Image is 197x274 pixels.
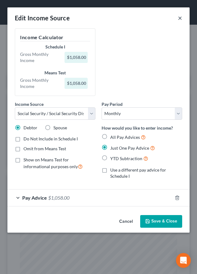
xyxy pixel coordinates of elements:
div: $1,058.00 [65,52,88,63]
div: Means Test [20,70,90,76]
span: Use a different pay advice for Schedule I [110,167,166,179]
div: Edit Income Source [15,14,70,22]
button: × [178,14,182,22]
div: Gross Monthly Income [17,77,61,89]
span: Spouse [53,125,67,130]
span: Pay Advice [22,195,47,201]
span: Debtor [23,125,37,130]
span: Do Not Include in Schedule I [23,136,78,141]
div: Schedule I [20,44,90,50]
h5: Income Calculator [20,34,90,41]
button: Save & Close [140,215,182,228]
span: Income Source [15,102,44,107]
span: Just One Pay Advice [110,145,149,151]
span: YTD Subtraction [110,156,142,161]
span: Show on Means Test for informational purposes only [23,157,78,169]
button: Cancel [114,216,138,228]
label: How would you like to enter income? [102,125,173,131]
span: $1,058.00 [48,195,69,201]
label: Pay Period [102,101,123,107]
div: Open Intercom Messenger [176,253,191,268]
div: $1,058.00 [65,78,88,89]
div: Gross Monthly Income [17,51,61,64]
span: Omit from Means Test [23,146,66,151]
span: All Pay Advices [110,135,140,140]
